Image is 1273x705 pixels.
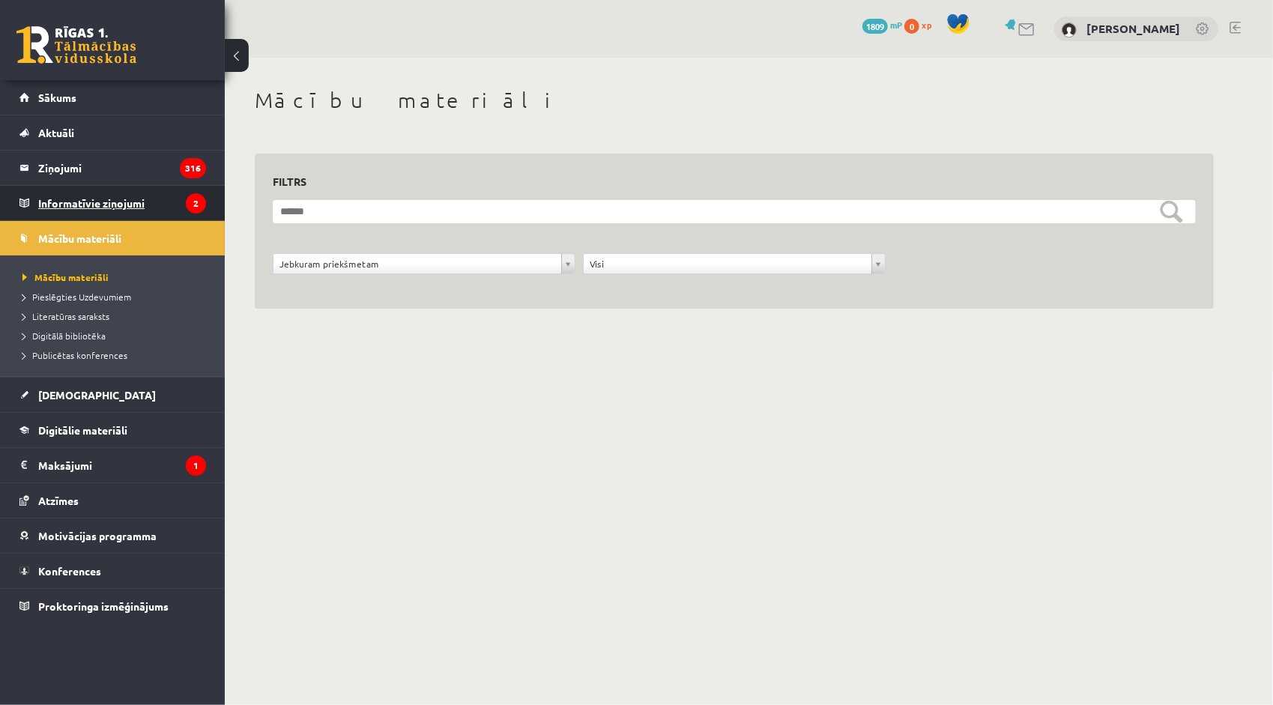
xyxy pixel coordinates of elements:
span: Pieslēgties Uzdevumiem [22,291,131,303]
img: Feliks Vladimirovs [1062,22,1077,37]
span: Mācību materiāli [38,232,121,245]
a: Mācību materiāli [22,270,210,284]
span: Proktoringa izmēģinājums [38,599,169,613]
span: Jebkuram priekšmetam [279,254,555,273]
a: Jebkuram priekšmetam [273,254,575,273]
h3: Filtrs [273,172,1178,192]
a: Literatūras saraksts [22,309,210,323]
span: Konferences [38,564,101,578]
i: 2 [186,193,206,214]
span: Aktuāli [38,126,74,139]
a: [DEMOGRAPHIC_DATA] [19,378,206,412]
span: Visi [590,254,865,273]
a: Digitālie materiāli [19,413,206,447]
span: mP [890,19,902,31]
a: Rīgas 1. Tālmācības vidusskola [16,26,136,64]
span: Digitālie materiāli [38,423,127,437]
legend: Maksājumi [38,448,206,482]
a: Maksājumi1 [19,448,206,482]
span: 0 [904,19,919,34]
a: Sākums [19,80,206,115]
span: Sākums [38,91,76,104]
a: Ziņojumi316 [19,151,206,185]
a: Motivācijas programma [19,518,206,553]
i: 316 [180,158,206,178]
a: Visi [584,254,885,273]
h1: Mācību materiāli [255,88,1214,113]
span: [DEMOGRAPHIC_DATA] [38,388,156,402]
span: Motivācijas programma [38,529,157,542]
a: Digitālā bibliotēka [22,329,210,342]
a: Pieslēgties Uzdevumiem [22,290,210,303]
a: [PERSON_NAME] [1086,21,1180,36]
i: 1 [186,456,206,476]
span: Mācību materiāli [22,271,109,283]
span: Digitālā bibliotēka [22,330,106,342]
span: 1809 [862,19,888,34]
a: Konferences [19,554,206,588]
legend: Informatīvie ziņojumi [38,186,206,220]
a: Atzīmes [19,483,206,518]
span: Publicētas konferences [22,349,127,361]
legend: Ziņojumi [38,151,206,185]
a: Aktuāli [19,115,206,150]
span: xp [922,19,931,31]
a: 0 xp [904,19,939,31]
a: Publicētas konferences [22,348,210,362]
a: Informatīvie ziņojumi2 [19,186,206,220]
span: Literatūras saraksts [22,310,109,322]
a: Mācību materiāli [19,221,206,255]
span: Atzīmes [38,494,79,507]
a: 1809 mP [862,19,902,31]
a: Proktoringa izmēģinājums [19,589,206,623]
